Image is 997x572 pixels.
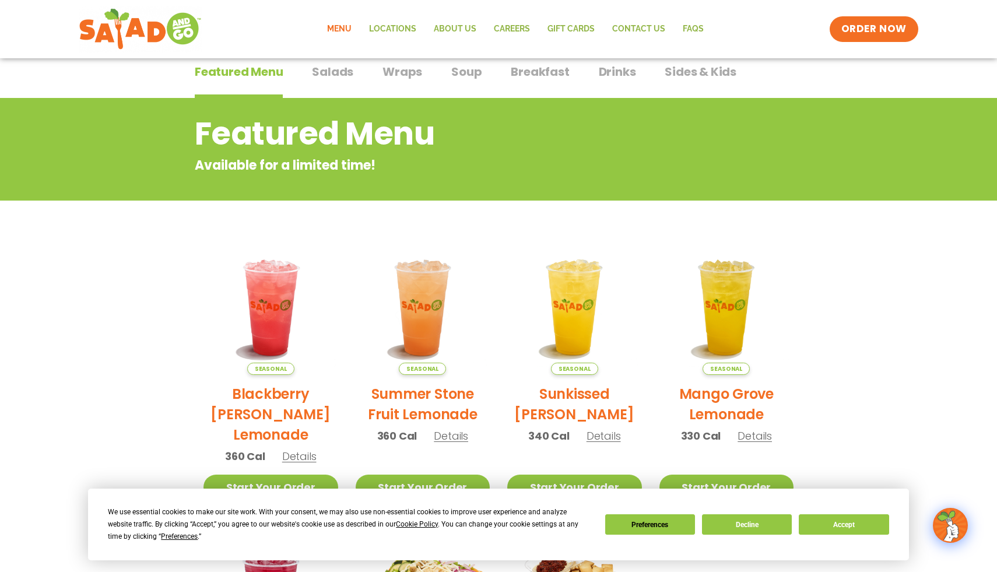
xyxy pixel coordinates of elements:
span: Preferences [161,532,198,541]
span: Details [434,429,468,443]
img: wpChatIcon [934,509,967,542]
a: Menu [318,16,360,43]
h2: Summer Stone Fruit Lemonade [356,384,490,424]
a: Contact Us [603,16,674,43]
nav: Menu [318,16,712,43]
span: Cookie Policy [396,520,438,528]
span: Featured Menu [195,63,283,80]
a: Careers [485,16,539,43]
span: Drinks [599,63,636,80]
span: Seasonal [551,363,598,375]
span: Details [587,429,621,443]
span: ORDER NOW [841,22,907,36]
span: Seasonal [399,363,446,375]
a: Start Your Order [356,475,490,500]
span: Sides & Kids [665,63,736,80]
span: Seasonal [247,363,294,375]
h2: Featured Menu [195,110,708,157]
h2: Blackberry [PERSON_NAME] Lemonade [203,384,338,445]
a: Start Your Order [659,475,794,500]
img: Product photo for Mango Grove Lemonade [659,240,794,375]
h2: Mango Grove Lemonade [659,384,794,424]
button: Decline [702,514,792,535]
span: Wraps [382,63,422,80]
button: Accept [799,514,889,535]
div: Cookie Consent Prompt [88,489,909,560]
span: 340 Cal [528,428,570,444]
div: We use essential cookies to make our site work. With your consent, we may also use non-essential ... [108,506,591,543]
a: FAQs [674,16,712,43]
span: 360 Cal [377,428,417,444]
a: About Us [425,16,485,43]
span: Details [282,449,317,464]
img: Product photo for Sunkissed Yuzu Lemonade [507,240,642,375]
h2: Sunkissed [PERSON_NAME] [507,384,642,424]
a: Start Your Order [507,475,642,500]
span: Details [738,429,772,443]
a: Locations [360,16,425,43]
a: GIFT CARDS [539,16,603,43]
p: Available for a limited time! [195,156,708,175]
div: Tabbed content [195,59,802,99]
span: 360 Cal [225,448,265,464]
img: Product photo for Summer Stone Fruit Lemonade [356,240,490,375]
a: ORDER NOW [830,16,918,42]
button: Preferences [605,514,695,535]
span: Soup [451,63,482,80]
span: Salads [312,63,353,80]
span: 330 Cal [681,428,721,444]
img: new-SAG-logo-768×292 [79,6,202,52]
span: Breakfast [511,63,569,80]
a: Start Your Order [203,475,338,500]
span: Seasonal [703,363,750,375]
img: Product photo for Blackberry Bramble Lemonade [203,240,338,375]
